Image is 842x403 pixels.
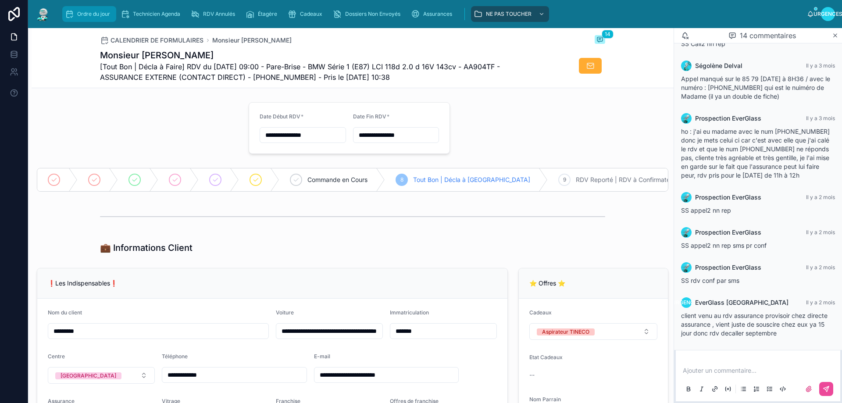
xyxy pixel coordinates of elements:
font: Dossiers Non Envoyés [345,11,400,17]
font: EverGlass [732,228,761,236]
font: Il y a 2 mois [806,194,835,200]
button: 14 [595,35,605,46]
font: Voiture [276,309,294,316]
font: Téléphone [162,353,188,360]
font: RDV Reporté | RDV à Confirmateur [576,176,676,183]
button: Bouton de sélection [48,367,155,384]
font: -- [529,371,535,378]
font: Prospection [695,264,730,271]
font: Il y a 2 mois [806,264,835,271]
font: Tout Bon | Décla à [GEOGRAPHIC_DATA] [413,176,530,183]
font: Monsieur [PERSON_NAME] [212,36,292,44]
font: ❗Les Indispensables❗ [48,279,118,287]
font: Appel manqué sur le 85 79 [DATE] à 8H36 / avec le numéro : [PHONE_NUMBER] qui est le nuiméro de M... [681,75,830,100]
font: Immatriculation [390,309,429,316]
font: EverGlass [732,114,761,122]
font: Il y a 3 mois [806,115,835,121]
font: Nom Parrain [529,396,561,403]
a: Monsieur [PERSON_NAME] [212,36,292,45]
font: SS appel2 nn rep sms pr conf [681,242,767,249]
button: Bouton de sélection [529,323,657,340]
font: client venu au rdv assurance provisoir chez directe assurance , vient juste de souscire chez eux ... [681,312,828,337]
font: E-mail [314,353,330,360]
div: contenu déroulant [58,4,807,24]
font: Prospection [695,228,730,236]
font: Prospection [695,114,730,122]
font: SS appel2 nn rep [681,207,731,214]
font: EverGlass [695,299,724,306]
img: Logo de l'application [35,7,51,21]
a: Technicien Agenda [118,6,186,22]
font: Cadeaux [300,11,322,17]
font: Date Début RDV [260,113,300,120]
font: Cadeaux [529,309,552,316]
a: RDV Annulés [188,6,241,22]
font: Commande en Cours [307,176,367,183]
font: Ségolène [695,62,722,69]
font: [GEOGRAPHIC_DATA] [726,299,788,306]
font: [GEOGRAPHIC_DATA] [61,372,116,379]
font: ho : j'ai eu madame avec le num [PHONE_NUMBER] donc je mets celui ci car c'est avec elle que j'ai... [681,128,830,179]
font: Nom du client [48,309,82,316]
font: Delval [724,62,742,69]
font: [Tout Bon | Décla à Faire] RDV du [DATE] 09:00 - Pare-Brise - BMW Série 1 (E87) LCI 118d 2.0 d 16... [100,62,500,82]
font: Étagère [258,11,277,17]
a: Assurances [408,6,458,22]
a: CALENDRIER DE FORMULAIRES [100,36,203,45]
font: EverGlass [732,264,761,271]
font: SS Call2 nn rep [681,40,725,47]
font: 💼 Informations Client [100,243,193,253]
font: Date Fin RDV [353,113,386,120]
a: NE PAS TOUCHER [471,6,549,22]
font: Il y a 2 mois [806,229,835,235]
font: 14 commentaires [740,31,796,40]
font: SS rdv conf par sms [681,277,739,284]
font: Prospection [695,193,730,201]
font: 9 [563,176,566,183]
font: Assurances [423,11,452,17]
font: EverGlass [732,193,761,201]
font: RDV Annulés [203,11,235,17]
font: Monsieur [PERSON_NAME] [100,50,214,61]
a: Cadeaux [285,6,328,22]
font: Il y a 2 mois [806,299,835,306]
font: CALENDRIER DE FORMULAIRES [111,36,203,44]
font: 14 [605,31,610,37]
font: Urgences [672,299,701,306]
font: Aspirateur TINECO [542,328,589,335]
font: NE PAS TOUCHER [486,11,532,17]
font: Centre [48,353,65,360]
font: Technicien Agenda [133,11,180,17]
a: Étagère [243,6,283,22]
font: ⭐ Offres ⭐ [529,279,565,287]
font: 8 [400,176,403,183]
font: Etat Cadeaux [529,354,563,360]
font: Il y a 3 mois [806,62,835,69]
a: Ordre du jour [62,6,116,22]
font: Ordre du jour [77,11,110,17]
a: Dossiers Non Envoyés [330,6,407,22]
